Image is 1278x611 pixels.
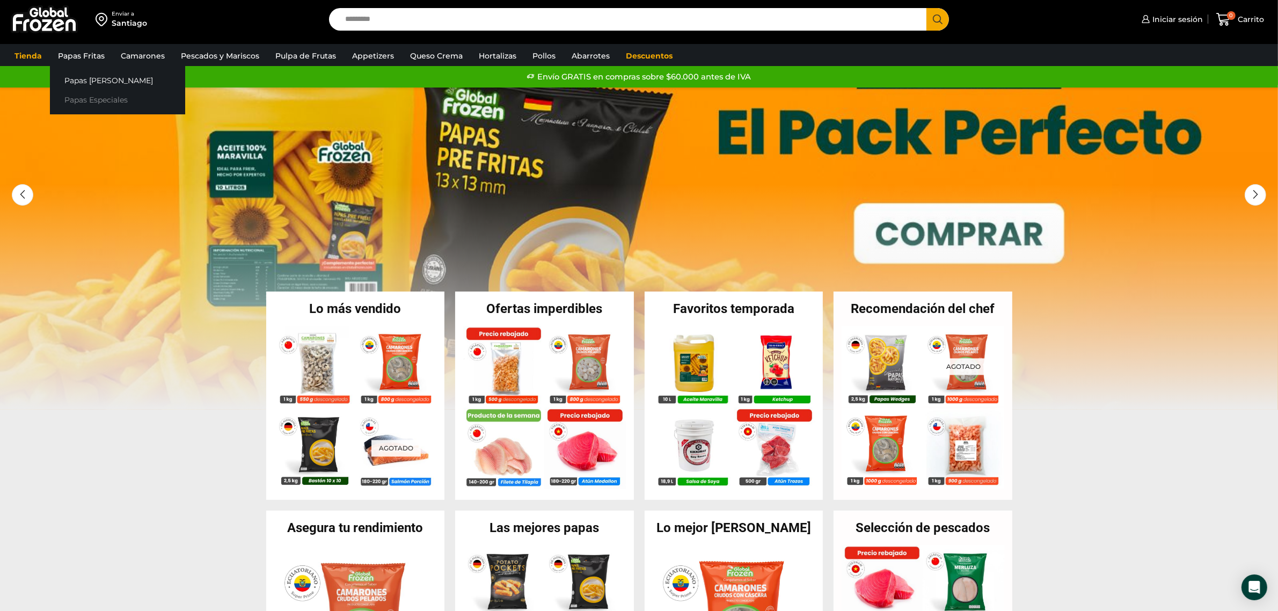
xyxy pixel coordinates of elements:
[620,46,678,66] a: Descuentos
[834,521,1012,534] h2: Selección de pescados
[9,46,47,66] a: Tienda
[53,46,110,66] a: Papas Fritas
[96,10,112,28] img: address-field-icon.svg
[266,521,445,534] h2: Asegura tu rendimiento
[1242,574,1267,600] div: Open Intercom Messenger
[527,46,561,66] a: Pollos
[645,521,823,534] h2: Lo mejor [PERSON_NAME]
[115,46,170,66] a: Camarones
[473,46,522,66] a: Hortalizas
[1139,9,1203,30] a: Iniciar sesión
[176,46,265,66] a: Pescados y Mariscos
[455,521,634,534] h2: Las mejores papas
[12,184,33,206] div: Previous slide
[112,18,147,28] div: Santiago
[926,8,949,31] button: Search button
[1214,7,1267,32] a: 0 Carrito
[645,302,823,315] h2: Favoritos temporada
[371,440,420,457] p: Agotado
[50,70,185,90] a: Papas [PERSON_NAME]
[455,302,634,315] h2: Ofertas imperdibles
[405,46,468,66] a: Queso Crema
[347,46,399,66] a: Appetizers
[1150,14,1203,25] span: Iniciar sesión
[270,46,341,66] a: Pulpa de Frutas
[112,10,147,18] div: Enviar a
[834,302,1012,315] h2: Recomendación del chef
[939,358,988,375] p: Agotado
[266,302,445,315] h2: Lo más vendido
[566,46,615,66] a: Abarrotes
[1227,11,1236,20] span: 0
[1245,184,1266,206] div: Next slide
[1236,14,1265,25] span: Carrito
[50,90,185,110] a: Papas Especiales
